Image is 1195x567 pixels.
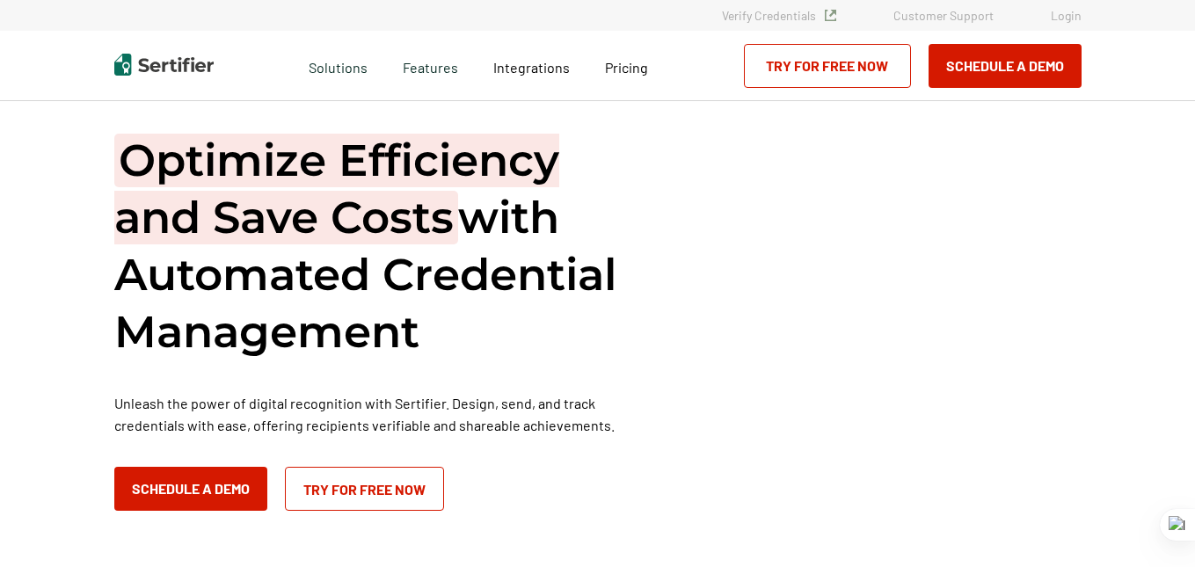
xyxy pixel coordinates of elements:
a: Login [1051,8,1082,23]
span: Integrations [493,59,570,76]
span: Pricing [605,59,648,76]
a: Customer Support [893,8,994,23]
img: Sertifier | Digital Credentialing Platform [114,54,214,76]
p: Unleash the power of digital recognition with Sertifier. Design, send, and track credentials with... [114,392,642,436]
span: Features [403,55,458,76]
h1: with Automated Credential Management [114,132,642,360]
a: Verify Credentials [722,8,836,23]
span: Optimize Efficiency and Save Costs [114,134,559,244]
a: Try for Free Now [744,44,911,88]
img: Verified [825,10,836,21]
span: Solutions [309,55,368,76]
a: Integrations [493,55,570,76]
a: Pricing [605,55,648,76]
a: Try for Free Now [285,467,444,511]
